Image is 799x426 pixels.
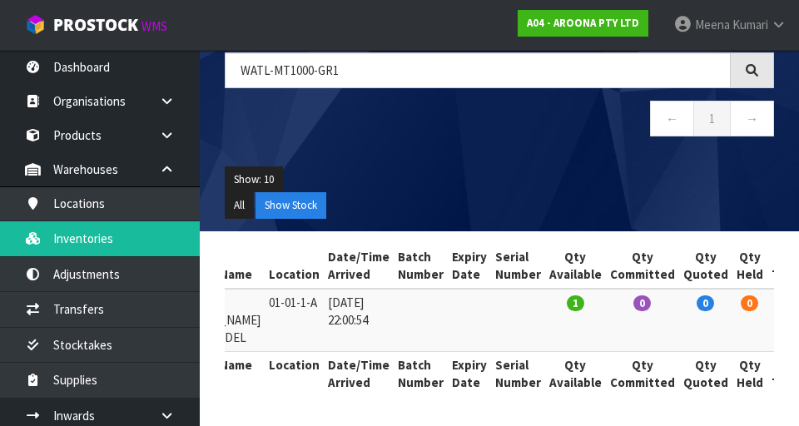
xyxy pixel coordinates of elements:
th: Location [265,244,324,289]
th: Qty Quoted [679,244,732,289]
a: ← [650,101,694,136]
th: Batch Number [394,244,448,289]
small: WMS [141,18,167,34]
span: Kumari [732,17,768,32]
button: Show: 10 [225,166,283,193]
th: Qty Committed [606,244,679,289]
span: 0 [741,295,758,311]
button: Show Stock [256,192,326,219]
th: Serial Number [491,244,545,289]
span: ProStock [53,14,138,36]
span: 0 [633,295,651,311]
th: Date/Time Arrived [324,351,394,395]
th: Serial Number [491,351,545,395]
th: Batch Number [394,351,448,395]
span: 0 [697,295,714,311]
th: Qty Available [545,351,606,395]
th: Qty Held [732,351,767,395]
td: [DATE] 22:00:54 [324,289,394,352]
th: Location [265,351,324,395]
th: Qty Held [732,244,767,289]
span: Meena [695,17,730,32]
input: Search inventories [225,52,731,88]
nav: Page navigation [225,101,774,141]
th: Qty Committed [606,351,679,395]
button: All [225,192,254,219]
th: Date/Time Arrived [324,244,394,289]
a: → [730,101,774,136]
th: Expiry Date [448,244,491,289]
img: cube-alt.png [25,14,46,35]
td: 01-01-1-A [265,289,324,352]
a: 1 [693,101,731,136]
a: A04 - AROONA PTY LTD [518,10,648,37]
th: Expiry Date [448,351,491,395]
th: Qty Available [545,244,606,289]
th: Qty Quoted [679,351,732,395]
strong: A04 - AROONA PTY LTD [527,16,639,30]
span: 1 [567,295,584,311]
